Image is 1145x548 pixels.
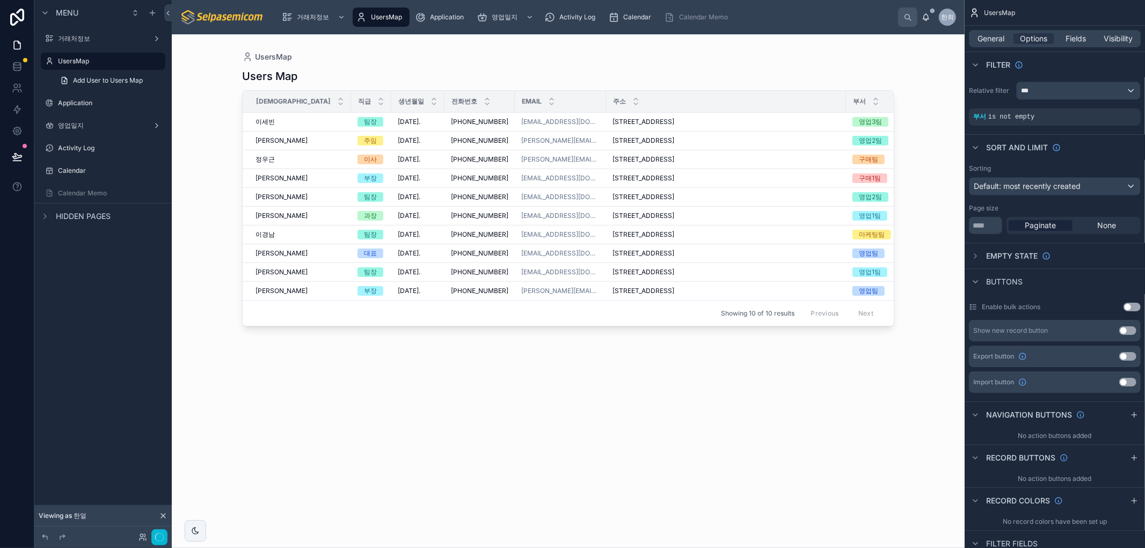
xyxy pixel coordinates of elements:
[1020,33,1047,44] span: Options
[853,97,866,106] span: 부서
[541,8,603,27] a: Activity Log
[273,5,898,29] div: scrollable content
[256,97,331,106] span: [DEMOGRAPHIC_DATA]
[58,34,148,43] label: 거래처정보
[54,72,165,89] a: Add User to Users Map
[969,177,1141,195] button: Default: most recently created
[58,99,163,107] label: Application
[965,470,1145,487] div: No action buttons added
[39,512,86,520] span: Viewing as 한얼
[451,97,477,106] span: 전화번호
[984,9,1015,17] span: UsersMap
[661,8,735,27] a: Calendar Memo
[358,97,371,106] span: 직급
[1066,33,1086,44] span: Fields
[58,166,163,175] label: Calendar
[41,117,165,134] a: 영업일지
[973,326,1048,335] div: Show new record button
[58,144,163,152] label: Activity Log
[473,8,539,27] a: 영업일지
[41,185,165,202] a: Calendar Memo
[41,30,165,47] a: 거래처정보
[941,13,954,21] span: 한최
[180,9,265,26] img: App logo
[1025,220,1056,231] span: Paginate
[605,8,659,27] a: Calendar
[73,76,143,85] span: Add User to Users Map
[56,8,78,18] span: Menu
[988,113,1034,121] span: is not empty
[1104,33,1133,44] span: Visibility
[353,8,410,27] a: UsersMap
[58,57,159,65] label: UsersMap
[41,53,165,70] a: UsersMap
[973,113,986,121] span: 부서
[969,86,1012,95] label: Relative filter
[1097,220,1116,231] span: None
[721,309,794,318] span: Showing 10 of 10 results
[41,94,165,112] a: Application
[974,181,1081,191] span: Default: most recently created
[986,495,1050,506] span: Record colors
[986,452,1055,463] span: Record buttons
[973,352,1014,361] span: Export button
[986,142,1048,153] span: Sort And Limit
[56,211,111,222] span: Hidden pages
[522,97,542,106] span: Email
[297,13,329,21] span: 거래처정보
[492,13,517,21] span: 영업일지
[969,164,991,173] label: Sorting
[986,60,1010,70] span: Filter
[986,251,1038,261] span: Empty state
[679,13,728,21] span: Calendar Memo
[279,8,351,27] a: 거래처정보
[559,13,595,21] span: Activity Log
[973,378,1014,386] span: Import button
[412,8,471,27] a: Application
[371,13,402,21] span: UsersMap
[58,189,163,198] label: Calendar Memo
[41,140,165,157] a: Activity Log
[982,303,1040,311] label: Enable bulk actions
[965,513,1145,530] div: No record colors have been set up
[986,276,1023,287] span: Buttons
[978,33,1005,44] span: General
[623,13,651,21] span: Calendar
[613,97,626,106] span: 주소
[430,13,464,21] span: Application
[965,427,1145,444] div: No action buttons added
[969,204,998,213] label: Page size
[58,121,148,130] label: 영업일지
[41,162,165,179] a: Calendar
[398,97,424,106] span: 생년월일
[986,410,1072,420] span: Navigation buttons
